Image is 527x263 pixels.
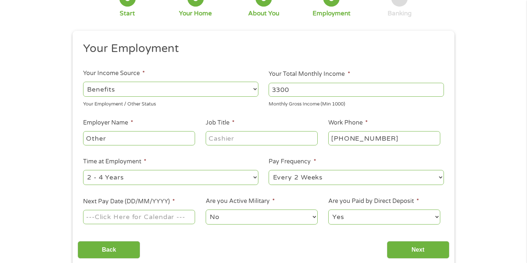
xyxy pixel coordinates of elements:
[313,10,351,18] div: Employment
[328,131,440,145] input: (231) 754-4010
[83,98,258,108] div: Your Employment / Other Status
[83,119,133,127] label: Employer Name
[328,197,419,205] label: Are you Paid by Direct Deposit
[269,70,350,78] label: Your Total Monthly Income
[83,158,146,166] label: Time at Employment
[206,131,318,145] input: Cashier
[83,70,145,77] label: Your Income Source
[83,210,195,224] input: ---Click Here for Calendar ---
[83,131,195,145] input: Walmart
[388,10,412,18] div: Banking
[248,10,279,18] div: About You
[206,197,275,205] label: Are you Active Military
[328,119,368,127] label: Work Phone
[206,119,235,127] label: Job Title
[269,158,316,166] label: Pay Frequency
[83,198,175,205] label: Next Pay Date (DD/MM/YYYY)
[120,10,135,18] div: Start
[387,241,449,259] input: Next
[269,98,444,108] div: Monthly Gross Income (Min 1000)
[78,241,140,259] input: Back
[269,83,444,97] input: 1800
[83,41,439,56] h2: Your Employment
[179,10,212,18] div: Your Home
